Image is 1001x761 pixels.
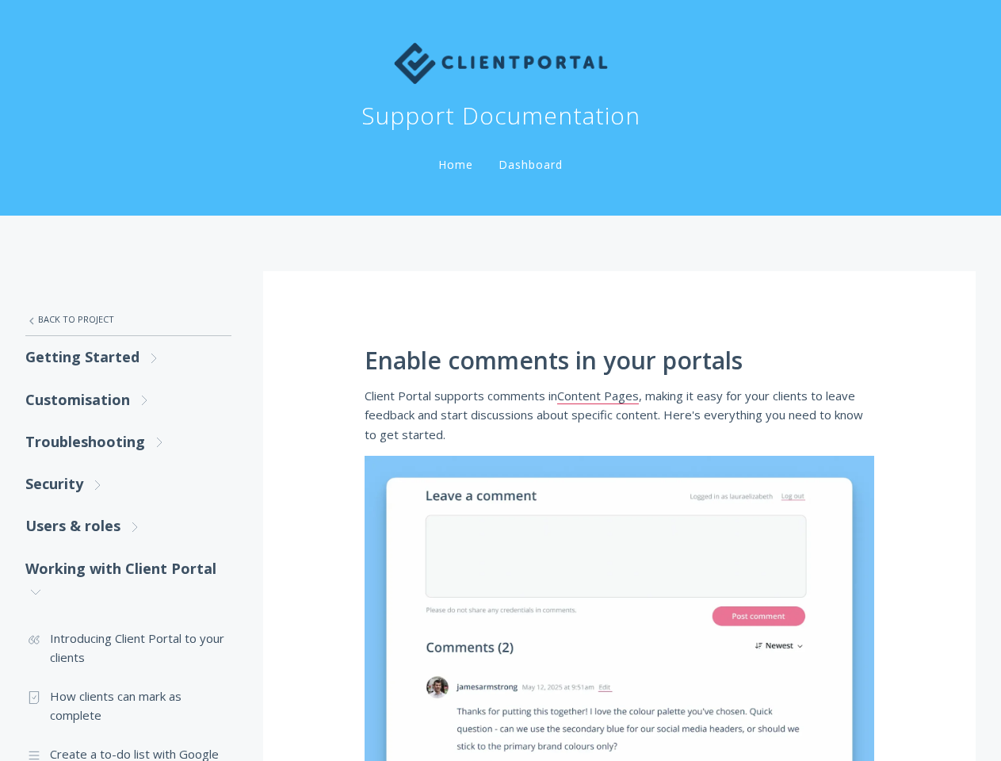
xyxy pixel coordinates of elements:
[365,386,874,444] p: Client Portal supports comments in , making it easy for your clients to leave feedback and start ...
[435,157,476,172] a: Home
[25,677,231,735] a: How clients can mark as complete
[25,619,231,677] a: Introducing Client Portal to your clients
[25,379,231,421] a: Customisation
[25,463,231,505] a: Security
[25,505,231,547] a: Users & roles
[25,303,231,336] a: Back to Project
[495,157,566,172] a: Dashboard
[25,336,231,378] a: Getting Started
[25,548,231,614] a: Working with Client Portal
[361,100,640,132] h1: Support Documentation
[25,421,231,463] a: Troubleshooting
[557,388,639,404] a: Content Pages
[365,347,874,374] h1: Enable comments in your portals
